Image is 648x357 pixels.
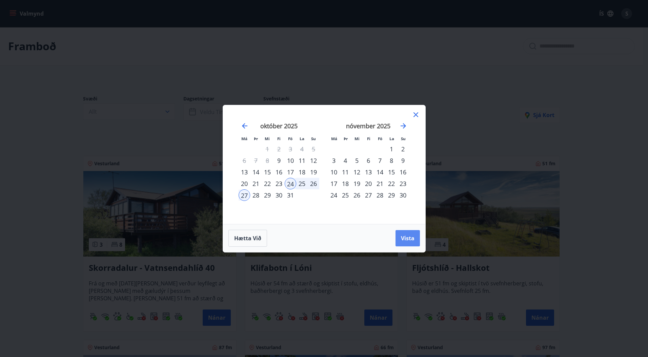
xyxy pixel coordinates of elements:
[273,178,285,189] td: Choose fimmtudagur, 23. október 2025 as your check-in date. It’s available.
[374,166,386,178] div: 14
[351,178,363,189] div: 19
[386,166,397,178] div: 15
[374,155,386,166] td: Choose föstudagur, 7. nóvember 2025 as your check-in date. It’s available.
[351,166,363,178] div: 12
[328,166,340,178] td: Choose mánudagur, 10. nóvember 2025 as your check-in date. It’s available.
[363,166,374,178] td: Choose fimmtudagur, 13. nóvember 2025 as your check-in date. It’s available.
[386,155,397,166] div: 8
[363,155,374,166] td: Choose fimmtudagur, 6. nóvember 2025 as your check-in date. It’s available.
[374,155,386,166] div: 7
[260,122,298,130] strong: október 2025
[397,155,409,166] div: 9
[389,136,394,141] small: La
[296,143,308,155] td: Not available. laugardagur, 4. október 2025
[386,155,397,166] td: Choose laugardagur, 8. nóvember 2025 as your check-in date. It’s available.
[397,189,409,201] td: Choose sunnudagur, 30. nóvember 2025 as your check-in date. It’s available.
[355,136,360,141] small: Mi
[273,143,285,155] td: Not available. fimmtudagur, 2. október 2025
[262,189,273,201] div: 29
[378,136,382,141] small: Fö
[239,166,250,178] td: Choose mánudagur, 13. október 2025 as your check-in date. It’s available.
[296,166,308,178] div: 18
[285,143,296,155] td: Not available. föstudagur, 3. október 2025
[386,189,397,201] div: 29
[344,136,348,141] small: Þr
[285,189,296,201] div: 31
[285,189,296,201] td: Choose föstudagur, 31. október 2025 as your check-in date. It’s available.
[262,178,273,189] td: Choose miðvikudagur, 22. október 2025 as your check-in date. It’s available.
[311,136,316,141] small: Su
[397,143,409,155] div: 2
[265,136,270,141] small: Mi
[308,155,319,166] div: 12
[340,178,351,189] div: 18
[351,178,363,189] td: Choose miðvikudagur, 19. nóvember 2025 as your check-in date. It’s available.
[308,143,319,155] td: Not available. sunnudagur, 5. október 2025
[262,189,273,201] td: Choose miðvikudagur, 29. október 2025 as your check-in date. It’s available.
[241,136,247,141] small: Má
[363,166,374,178] div: 13
[250,189,262,201] div: 28
[250,166,262,178] div: 14
[273,166,285,178] td: Choose fimmtudagur, 16. október 2025 as your check-in date. It’s available.
[397,166,409,178] div: 16
[351,189,363,201] div: 26
[296,155,308,166] td: Choose laugardagur, 11. október 2025 as your check-in date. It’s available.
[273,189,285,201] div: 30
[277,136,281,141] small: Fi
[351,155,363,166] td: Choose miðvikudagur, 5. nóvember 2025 as your check-in date. It’s available.
[285,166,296,178] div: 17
[399,122,407,130] div: Move forward to switch to the next month.
[396,230,420,246] button: Vista
[239,166,250,178] div: 13
[374,166,386,178] td: Choose föstudagur, 14. nóvember 2025 as your check-in date. It’s available.
[273,178,285,189] div: 23
[386,143,397,155] td: Choose laugardagur, 1. nóvember 2025 as your check-in date. It’s available.
[250,178,262,189] td: Choose þriðjudagur, 21. október 2025 as your check-in date. It’s available.
[386,189,397,201] td: Choose laugardagur, 29. nóvember 2025 as your check-in date. It’s available.
[363,155,374,166] div: 6
[386,166,397,178] td: Choose laugardagur, 15. nóvember 2025 as your check-in date. It’s available.
[340,189,351,201] div: 25
[340,189,351,201] td: Choose þriðjudagur, 25. nóvember 2025 as your check-in date. It’s available.
[397,166,409,178] td: Choose sunnudagur, 16. nóvember 2025 as your check-in date. It’s available.
[250,166,262,178] td: Choose þriðjudagur, 14. október 2025 as your check-in date. It’s available.
[328,189,340,201] td: Choose mánudagur, 24. nóvember 2025 as your check-in date. It’s available.
[273,166,285,178] div: 16
[374,178,386,189] div: 21
[397,178,409,189] td: Choose sunnudagur, 23. nóvember 2025 as your check-in date. It’s available.
[285,178,296,189] div: 24
[363,189,374,201] td: Choose fimmtudagur, 27. nóvember 2025 as your check-in date. It’s available.
[285,155,296,166] div: 10
[239,155,250,166] td: Not available. mánudagur, 6. október 2025
[234,234,261,242] span: Hætta við
[308,178,319,189] td: Selected. sunnudagur, 26. október 2025
[273,155,285,166] div: 9
[397,189,409,201] div: 30
[401,136,406,141] small: Su
[241,122,249,130] div: Move backward to switch to the previous month.
[239,189,250,201] div: 27
[296,166,308,178] td: Choose laugardagur, 18. október 2025 as your check-in date. It’s available.
[308,178,319,189] div: 26
[285,166,296,178] td: Choose föstudagur, 17. október 2025 as your check-in date. It’s available.
[308,155,319,166] td: Choose sunnudagur, 12. október 2025 as your check-in date. It’s available.
[328,166,340,178] div: 10
[340,155,351,166] div: 4
[386,143,397,155] div: 1
[288,136,292,141] small: Fö
[239,178,250,189] td: Choose mánudagur, 20. október 2025 as your check-in date. It’s available.
[328,178,340,189] td: Choose mánudagur, 17. nóvember 2025 as your check-in date. It’s available.
[250,155,262,166] td: Not available. þriðjudagur, 7. október 2025
[296,178,308,189] div: 25
[285,178,296,189] td: Selected as start date. föstudagur, 24. október 2025
[374,178,386,189] td: Choose föstudagur, 21. nóvember 2025 as your check-in date. It’s available.
[285,155,296,166] td: Choose föstudagur, 10. október 2025 as your check-in date. It’s available.
[273,189,285,201] td: Choose fimmtudagur, 30. október 2025 as your check-in date. It’s available.
[328,189,340,201] div: 24
[262,143,273,155] td: Not available. miðvikudagur, 1. október 2025
[351,166,363,178] td: Choose miðvikudagur, 12. nóvember 2025 as your check-in date. It’s available.
[308,166,319,178] div: 19
[308,166,319,178] td: Choose sunnudagur, 19. október 2025 as your check-in date. It’s available.
[346,122,390,130] strong: nóvember 2025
